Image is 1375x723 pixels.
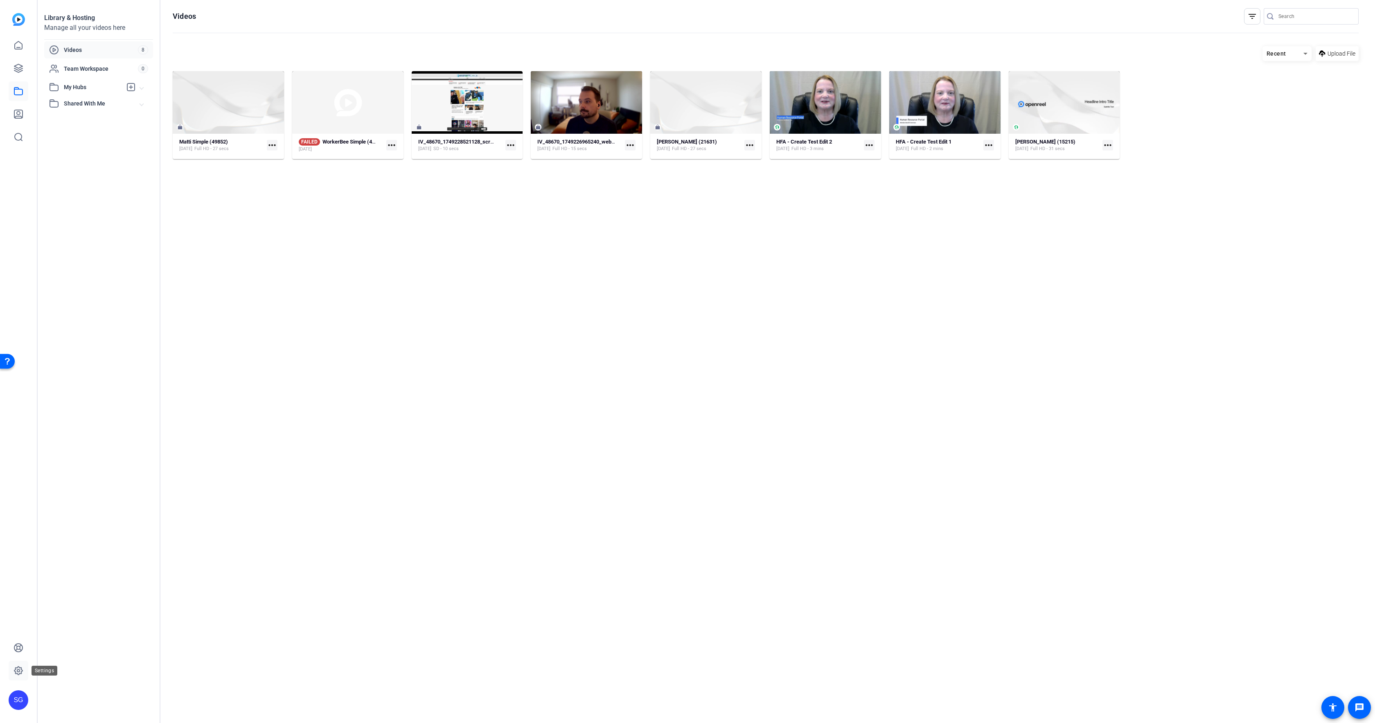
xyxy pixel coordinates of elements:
span: [DATE] [776,146,789,152]
span: Full HD - 15 secs [552,146,587,152]
span: [DATE] [537,146,550,152]
a: Matti Simple (49852)[DATE]Full HD - 27 secs [179,139,264,152]
strong: HFA - Create Test Edit 1 [896,139,951,145]
mat-icon: more_horiz [625,140,636,150]
span: [DATE] [179,146,192,152]
span: [DATE] [657,146,670,152]
span: Upload File [1328,49,1355,58]
span: 0 [138,64,148,73]
a: [PERSON_NAME] (15215)[DATE]Full HD - 31 secs [1015,139,1100,152]
span: Full HD - 3 mins [791,146,824,152]
span: My Hubs [64,83,122,92]
mat-icon: more_horiz [267,140,277,150]
strong: [PERSON_NAME] (15215) [1015,139,1075,145]
strong: WorkerBee Simple (48882) [322,139,385,145]
h1: Videos [173,11,196,21]
a: HFA - Create Test Edit 2[DATE]Full HD - 3 mins [776,139,861,152]
strong: Matti Simple (49852) [179,139,228,145]
span: Full HD - 27 secs [672,146,706,152]
mat-icon: more_horiz [744,140,755,150]
mat-icon: filter_list [1247,11,1257,21]
mat-expansion-panel-header: Shared With Me [44,95,153,112]
strong: [PERSON_NAME] (21631) [657,139,717,145]
mat-expansion-panel-header: My Hubs [44,79,153,95]
a: HFA - Create Test Edit 1[DATE]Full HD - 2 mins [896,139,980,152]
span: [DATE] [418,146,431,152]
span: Full HD - 2 mins [911,146,943,152]
strong: HFA - Create Test Edit 2 [776,139,832,145]
div: Settings [32,666,57,676]
mat-icon: more_horiz [983,140,994,150]
span: Team Workspace [64,65,138,73]
span: Shared With Me [64,99,140,108]
a: [PERSON_NAME] (21631)[DATE]Full HD - 27 secs [657,139,741,152]
mat-icon: accessibility [1328,703,1338,712]
strong: IV_48670_1749228521128_screen [418,139,499,145]
span: Full HD - 27 secs [194,146,229,152]
span: 8 [138,45,148,54]
div: SG [9,690,28,710]
a: IV_48670_1749228521128_screen[DATE]SD - 10 secs [418,139,503,152]
span: Recent [1267,50,1286,57]
mat-icon: more_horiz [864,140,875,150]
span: [DATE] [1015,146,1028,152]
span: [DATE] [896,146,909,152]
span: SD - 10 secs [433,146,459,152]
span: [DATE] [299,146,312,153]
div: Library & Hosting [44,13,153,23]
strong: IV_48670_1749226965240_webcam [537,139,622,145]
mat-icon: message [1355,703,1364,712]
div: Manage all your videos here [44,23,153,33]
a: FAILEDWorkerBee Simple (48882)[DATE] [299,138,383,153]
span: Videos [64,46,138,54]
span: FAILED [299,138,320,146]
img: blue-gradient.svg [12,13,25,26]
button: Upload File [1316,46,1359,61]
mat-icon: more_horiz [386,140,397,150]
mat-icon: more_horiz [1102,140,1113,150]
span: Full HD - 31 secs [1030,146,1065,152]
mat-icon: more_horiz [505,140,516,150]
input: Search [1278,11,1352,21]
a: IV_48670_1749226965240_webcam[DATE]Full HD - 15 secs [537,139,622,152]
